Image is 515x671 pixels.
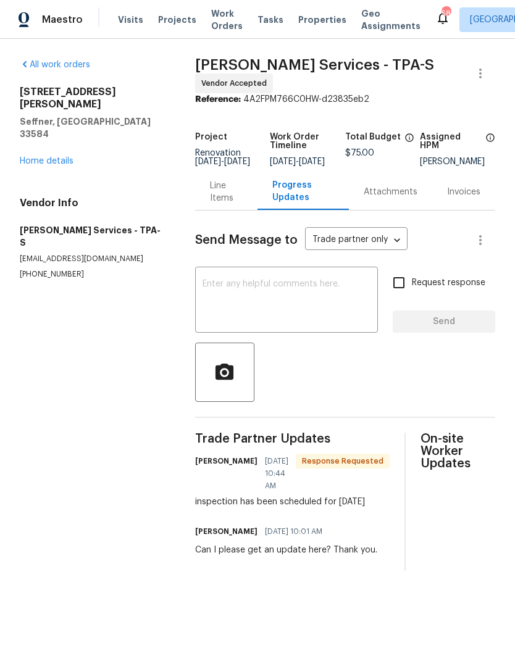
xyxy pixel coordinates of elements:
span: [DATE] [224,157,250,166]
span: The hpm assigned to this work order. [485,133,495,157]
h6: [PERSON_NAME] [195,525,257,538]
span: [DATE] [270,157,296,166]
span: Visits [118,14,143,26]
span: [DATE] 10:44 AM [265,455,288,492]
span: Trade Partner Updates [195,433,390,445]
span: Request response [412,277,485,290]
h4: Vendor Info [20,197,165,209]
span: Properties [298,14,346,26]
div: Can I please get an update here? Thank you. [195,544,377,556]
span: Maestro [42,14,83,26]
h5: Seffner, [GEOGRAPHIC_DATA] 33584 [20,115,165,140]
h2: [STREET_ADDRESS][PERSON_NAME] [20,86,165,110]
span: Projects [158,14,196,26]
span: Send Message to [195,234,298,246]
span: Renovation [195,149,250,166]
div: Trade partner only [305,230,408,251]
span: Work Orders [211,7,243,32]
span: On-site Worker Updates [421,433,495,470]
p: [PHONE_NUMBER] [20,269,165,280]
b: Reference: [195,95,241,104]
span: [PERSON_NAME] Services - TPA-S [195,57,434,72]
span: $75.00 [345,149,374,157]
h5: [PERSON_NAME] Services - TPA-S [20,224,165,249]
div: Line Items [210,180,243,204]
a: Home details [20,157,73,165]
h5: Assigned HPM [420,133,482,150]
h5: Work Order Timeline [270,133,345,150]
div: Invoices [447,186,480,198]
span: [DATE] 10:01 AM [265,525,322,538]
span: Geo Assignments [361,7,421,32]
h6: [PERSON_NAME] [195,455,257,467]
div: inspection has been scheduled for [DATE] [195,496,390,508]
a: All work orders [20,60,90,69]
span: [DATE] [195,157,221,166]
span: The total cost of line items that have been proposed by Opendoor. This sum includes line items th... [404,133,414,149]
span: - [195,157,250,166]
div: 4A2FPM766C0HW-d23835eb2 [195,93,495,106]
span: Vendor Accepted [201,77,272,90]
span: - [270,157,325,166]
div: Attachments [364,186,417,198]
p: [EMAIL_ADDRESS][DOMAIN_NAME] [20,254,165,264]
span: Response Requested [297,455,388,467]
span: [DATE] [299,157,325,166]
div: [PERSON_NAME] [420,157,495,166]
div: Progress Updates [272,179,334,204]
h5: Total Budget [345,133,401,141]
div: 58 [442,7,450,20]
h5: Project [195,133,227,141]
span: Tasks [257,15,283,24]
